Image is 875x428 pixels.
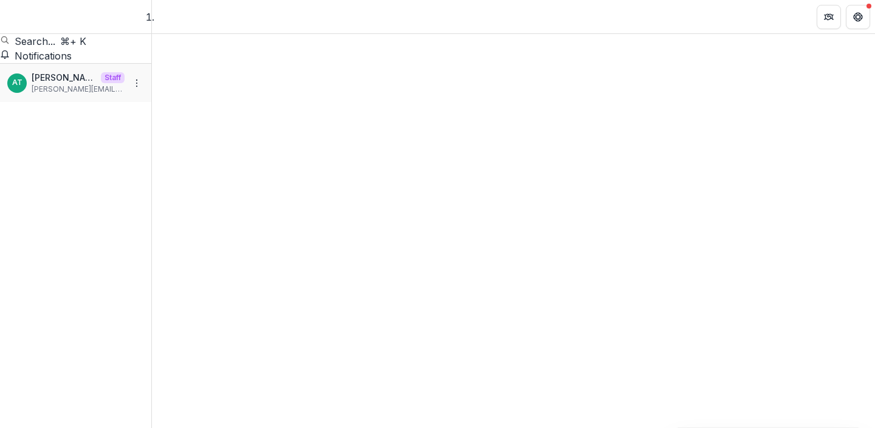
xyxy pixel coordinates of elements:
[157,10,200,24] nav: breadcrumb
[817,5,841,29] button: Partners
[60,34,86,49] div: ⌘ + K
[32,71,96,84] p: [PERSON_NAME]
[15,35,55,47] span: Search...
[846,5,870,29] button: Get Help
[32,84,125,95] p: [PERSON_NAME][EMAIL_ADDRESS][DOMAIN_NAME]
[129,76,144,90] button: More
[15,50,72,62] span: Notifications
[12,79,22,87] div: Anna Test
[101,72,125,83] p: Staff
